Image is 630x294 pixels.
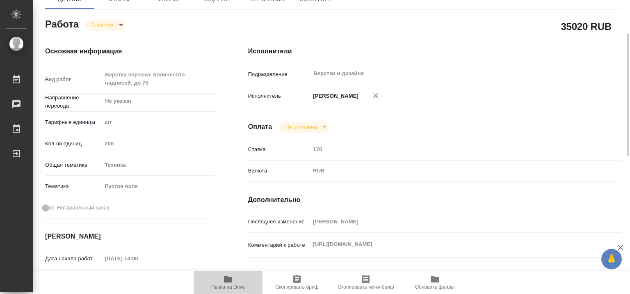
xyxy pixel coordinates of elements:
button: Обновить файлы [400,271,469,294]
span: Обновить файлы [415,284,455,290]
span: Нотариальный заказ [57,204,109,212]
textarea: [URL][DOMAIN_NAME] [310,237,590,251]
input: Пустое поле [310,143,590,155]
div: В работе [278,122,329,133]
div: В работе [85,20,126,31]
span: Скопировать бриф [275,284,318,290]
button: Скопировать бриф [262,271,331,294]
p: Последнее изменение [248,218,310,226]
h2: Работа [45,16,79,31]
button: Удалить исполнителя [367,87,385,105]
textarea: /Clients/ООО ГК Атлантис/Orders/S_ATLNC-2/DTP/S_ATLNC-2-WK-028 [310,269,590,283]
p: Валюта [248,167,310,175]
span: 🙏 [605,250,619,268]
button: Не оплачена [283,124,319,131]
button: Скопировать мини-бриф [331,271,400,294]
input: Пустое поле [102,138,215,149]
div: Техника [102,158,215,172]
input: Пустое поле [102,253,173,264]
h4: Оплата [248,122,272,132]
p: Ставка [248,145,310,154]
h4: Дополнительно [248,195,621,205]
h4: Основная информация [45,46,215,56]
p: Вид работ [45,76,102,84]
p: Комментарий к работе [248,241,310,249]
div: RUB [310,164,590,178]
button: 🙏 [601,249,622,269]
p: Исполнитель [248,92,310,100]
div: Пустое поле [105,182,205,191]
p: Подразделение [248,70,310,78]
span: Папка на Drive [211,284,245,290]
button: В работе [89,22,116,29]
p: Направление перевода [45,94,102,110]
p: [PERSON_NAME] [310,92,358,100]
div: Пустое поле [102,179,215,193]
div: шт [102,115,215,129]
h2: 35020 RUB [561,19,612,33]
p: Тарифные единицы [45,118,102,126]
p: Кол-во единиц [45,140,102,148]
button: Папка на Drive [194,271,262,294]
p: Общая тематика [45,161,102,169]
p: Дата начала работ [45,255,102,263]
input: Пустое поле [310,216,590,227]
span: Скопировать мини-бриф [338,284,394,290]
h4: Исполнители [248,46,621,56]
h4: [PERSON_NAME] [45,232,215,241]
p: Тематика [45,182,102,191]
